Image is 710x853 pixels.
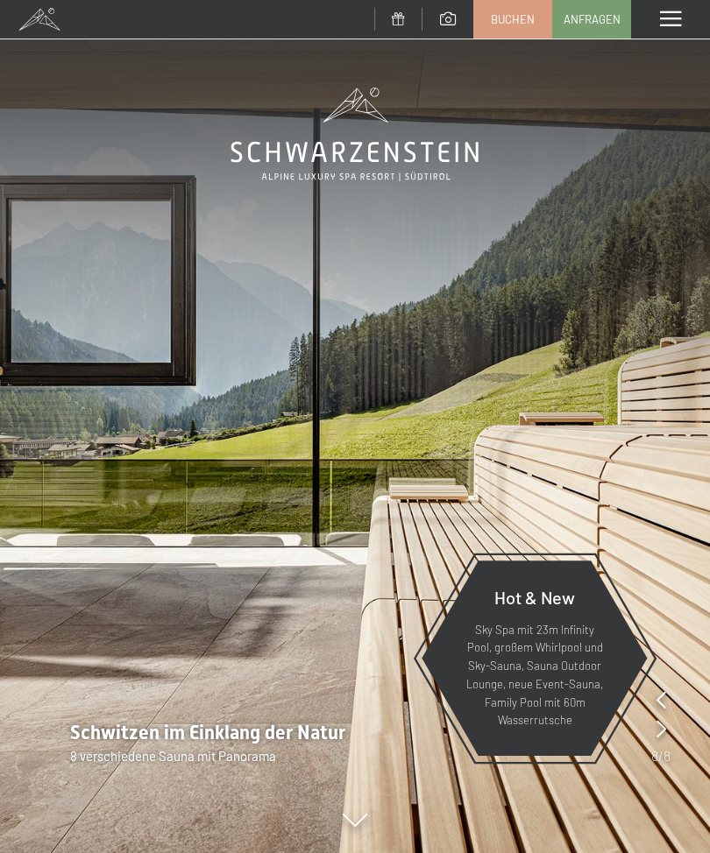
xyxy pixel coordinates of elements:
span: 8 [664,746,671,765]
a: Hot & New Sky Spa mit 23m Infinity Pool, großem Whirlpool und Sky-Sauna, Sauna Outdoor Lounge, ne... [421,560,649,757]
p: Sky Spa mit 23m Infinity Pool, großem Whirlpool und Sky-Sauna, Sauna Outdoor Lounge, neue Event-S... [465,621,605,730]
span: Anfragen [564,11,621,27]
span: Hot & New [494,587,575,608]
span: 8 verschiedene Sauna mit Panorama [70,748,276,764]
span: / [658,746,664,765]
a: Buchen [474,1,551,38]
span: Schwitzen im Einklang der Natur [70,722,345,744]
a: Anfragen [553,1,630,38]
span: 8 [651,746,658,765]
span: Buchen [491,11,535,27]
